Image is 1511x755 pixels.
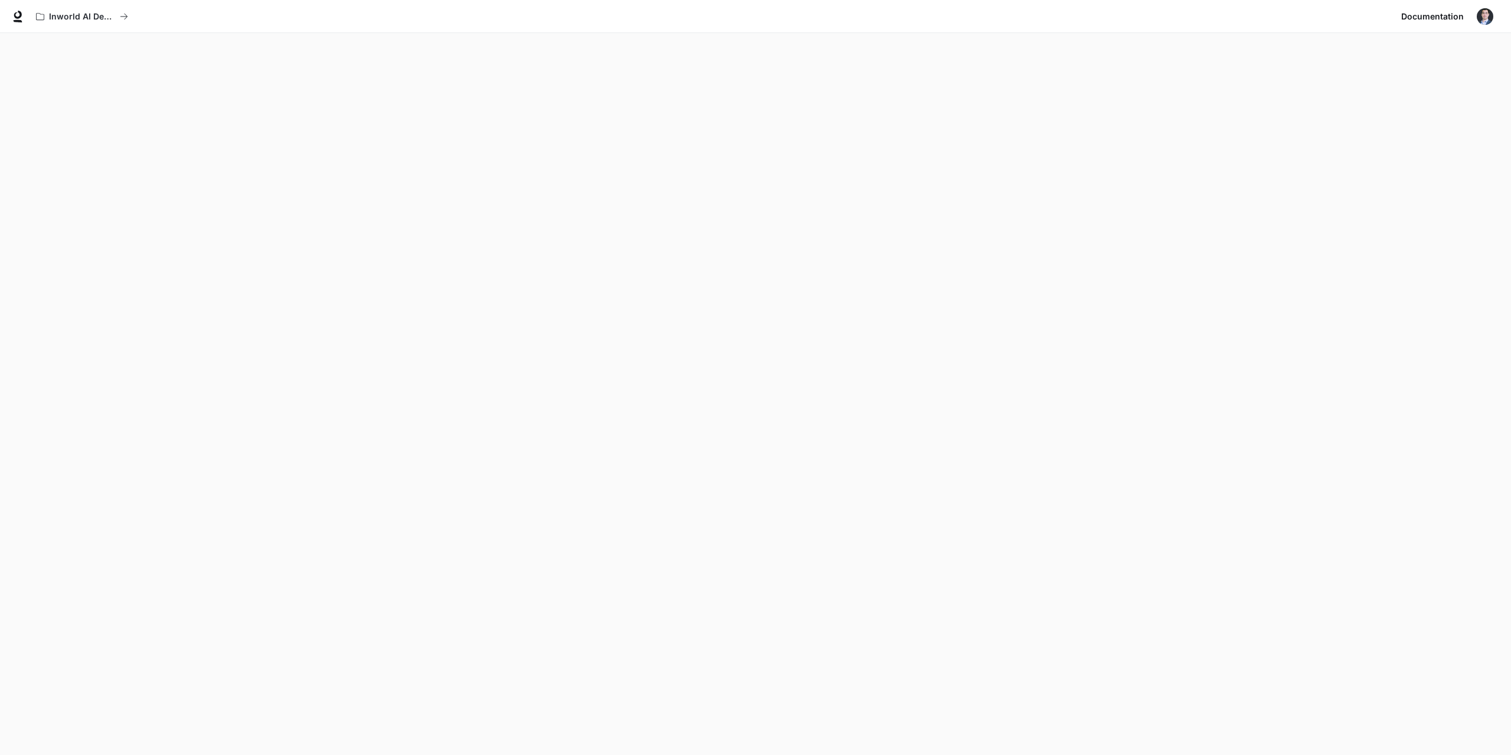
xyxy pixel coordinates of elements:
span: Documentation [1401,9,1464,24]
img: User avatar [1477,8,1493,25]
button: All workspaces [31,5,133,28]
p: Inworld AI Demos [49,12,115,22]
button: User avatar [1473,5,1497,28]
a: Documentation [1396,5,1469,28]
